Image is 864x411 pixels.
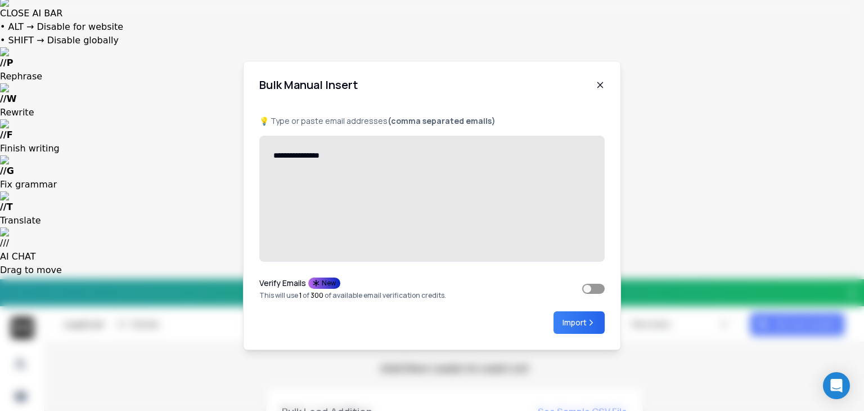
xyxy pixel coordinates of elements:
div: New [308,278,340,289]
span: 300 [310,291,323,300]
p: This will use of of available email verification credits. [259,291,446,300]
span: 1 [299,291,301,300]
div: Open Intercom Messenger [823,372,850,399]
button: Import [553,311,605,334]
p: Verify Emails [259,279,306,287]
